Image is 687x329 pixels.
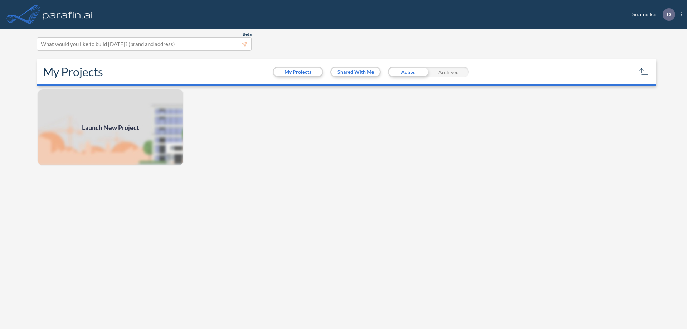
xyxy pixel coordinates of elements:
[388,67,428,77] div: Active
[37,89,184,166] img: add
[243,32,252,37] span: Beta
[638,66,650,78] button: sort
[274,68,322,76] button: My Projects
[331,68,380,76] button: Shared With Me
[619,8,682,21] div: Dinamicka
[428,67,469,77] div: Archived
[667,11,671,18] p: D
[41,7,94,21] img: logo
[37,89,184,166] a: Launch New Project
[43,65,103,79] h2: My Projects
[82,123,139,132] span: Launch New Project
